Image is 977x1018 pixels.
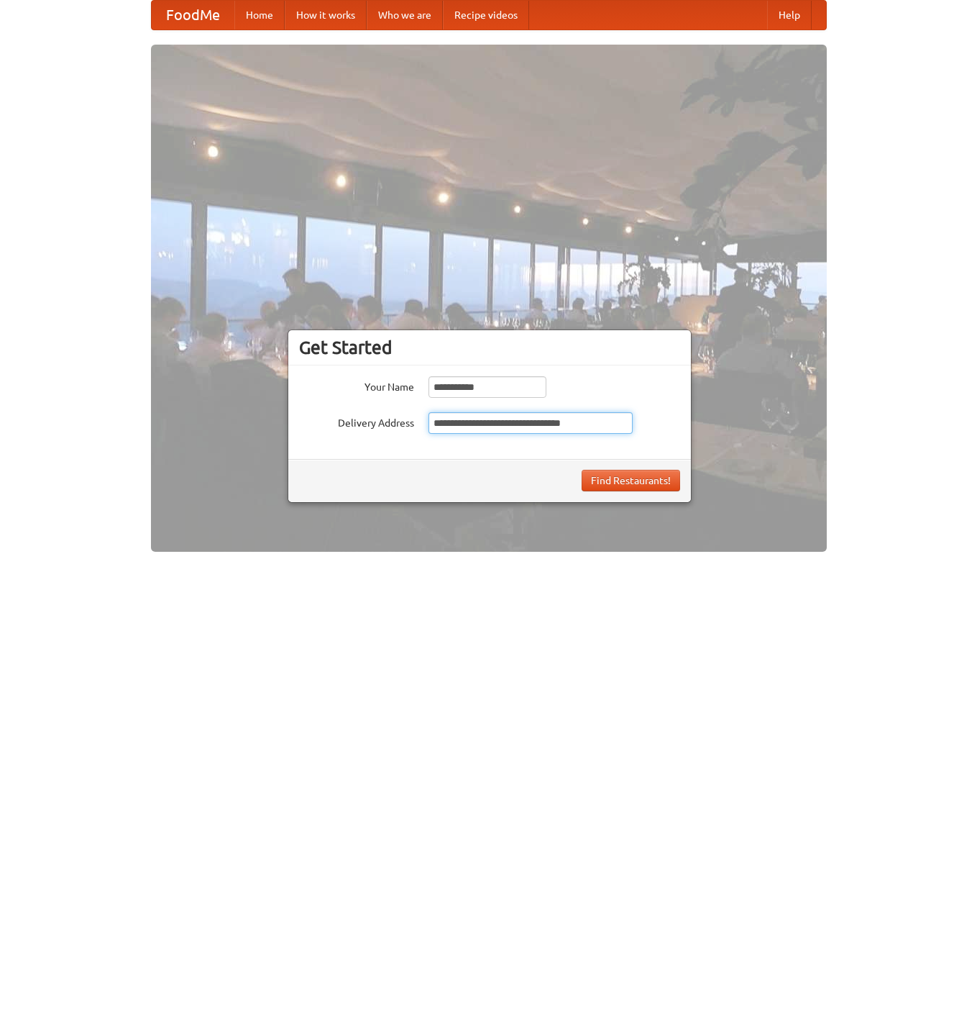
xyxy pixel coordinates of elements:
button: Find Restaurants! [582,470,680,491]
a: Home [234,1,285,29]
h3: Get Started [299,337,680,358]
a: Who we are [367,1,443,29]
label: Delivery Address [299,412,414,430]
a: FoodMe [152,1,234,29]
a: Recipe videos [443,1,529,29]
a: Help [767,1,812,29]
label: Your Name [299,376,414,394]
a: How it works [285,1,367,29]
